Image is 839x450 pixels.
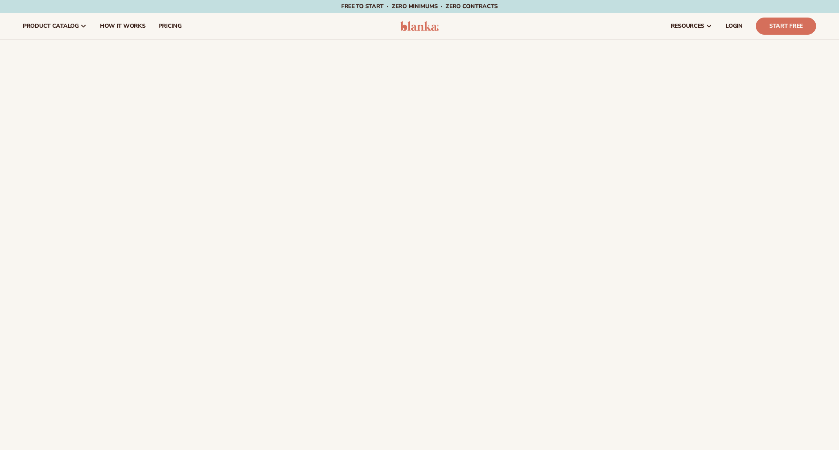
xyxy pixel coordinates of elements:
span: product catalog [23,23,79,29]
span: Free to start · ZERO minimums · ZERO contracts [341,2,498,10]
a: LOGIN [719,13,749,39]
span: resources [671,23,704,29]
a: How It Works [93,13,152,39]
span: pricing [158,23,181,29]
a: pricing [152,13,188,39]
a: product catalog [16,13,93,39]
img: logo [400,21,439,31]
span: How It Works [100,23,146,29]
span: LOGIN [726,23,743,29]
a: resources [664,13,719,39]
a: Start Free [756,18,816,35]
